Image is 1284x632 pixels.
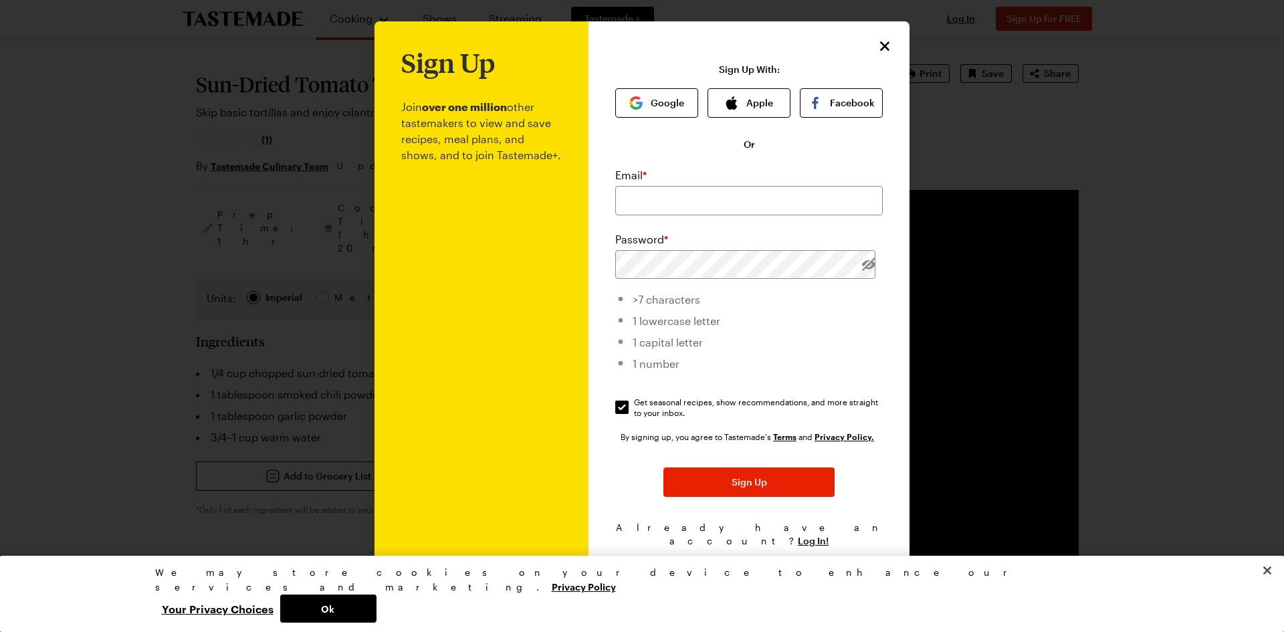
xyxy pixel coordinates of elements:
label: Email [615,167,647,183]
a: More information about your privacy, opens in a new tab [552,580,616,593]
span: Already have an account? [616,522,883,546]
button: Log In! [798,534,829,548]
button: Close [876,37,893,55]
a: Tastemade Privacy Policy [815,431,874,442]
button: Ok [280,595,377,623]
b: over one million [422,100,507,113]
a: Tastemade Terms of Service [773,431,796,442]
button: Your Privacy Choices [155,595,280,623]
span: Get seasonal recipes, show recommendations, and more straight to your inbox. [634,397,884,418]
button: Sign Up [663,467,835,497]
p: Sign Up With: [719,64,780,75]
span: Sign Up [732,476,767,489]
span: 1 capital letter [633,336,703,348]
span: 1 lowercase letter [633,314,720,327]
h1: Sign Up [401,48,495,78]
button: Close [1253,556,1282,585]
span: 1 number [633,357,679,370]
div: We may store cookies on your device to enhance our services and marketing. [155,565,1118,595]
button: Facebook [800,88,883,118]
div: By signing up, you agree to Tastemade's and [621,430,877,443]
label: Password [615,231,668,247]
button: Apple [708,88,790,118]
span: Or [744,138,755,151]
button: Google [615,88,698,118]
span: >7 characters [633,293,700,306]
div: Privacy [155,565,1118,623]
input: Get seasonal recipes, show recommendations, and more straight to your inbox. [615,401,629,414]
p: Join other tastemakers to view and save recipes, meal plans, and shows, and to join Tastemade+. [401,78,562,576]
